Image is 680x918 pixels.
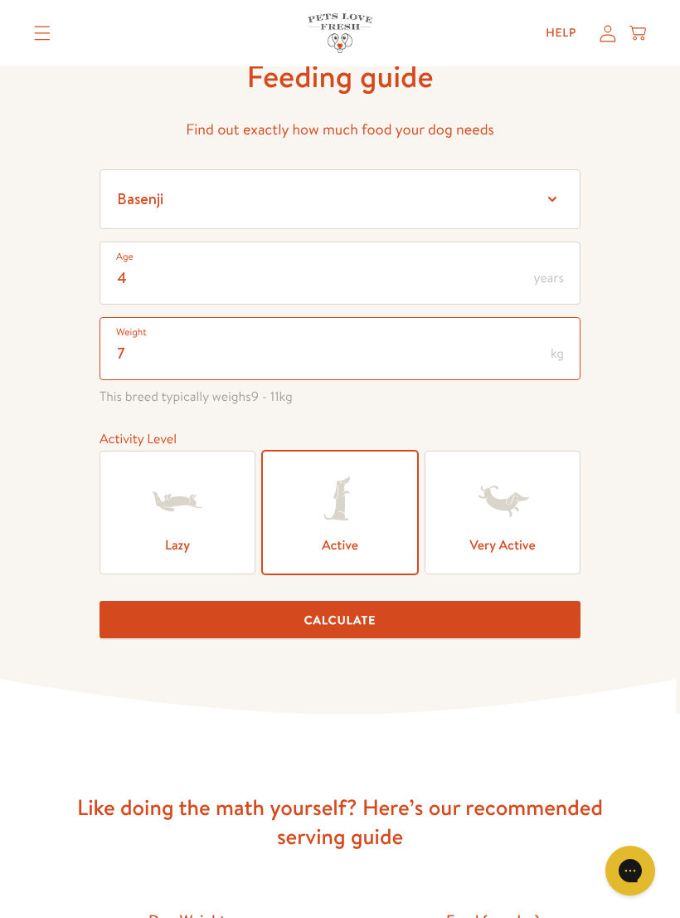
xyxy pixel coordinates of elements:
[597,840,663,901] iframe: Gorgias live chat messenger
[308,13,372,52] img: Pets Love Fresh
[251,388,279,406] span: 9 - 11
[534,271,564,285] span: years
[100,386,580,408] span: This breed typically weighs kg
[532,17,590,50] a: Help
[100,317,580,380] input: Enter weight
[100,56,580,96] h1: Feeding guide
[116,324,147,340] label: Weight
[425,451,580,574] label: Very Active
[100,117,580,143] p: Find out exactly how much food your dog needs
[100,601,580,638] button: Calculate
[116,248,134,265] label: Age
[100,242,580,305] input: Enter age
[75,793,605,851] h3: Like doing the math yourself? Here’s our recommended serving guide
[551,347,564,360] span: kg
[21,12,64,54] summary: Translation missing: en.sections.header.menu
[100,428,580,451] div: Activity Level
[100,451,255,574] label: Lazy
[262,451,418,574] label: Active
